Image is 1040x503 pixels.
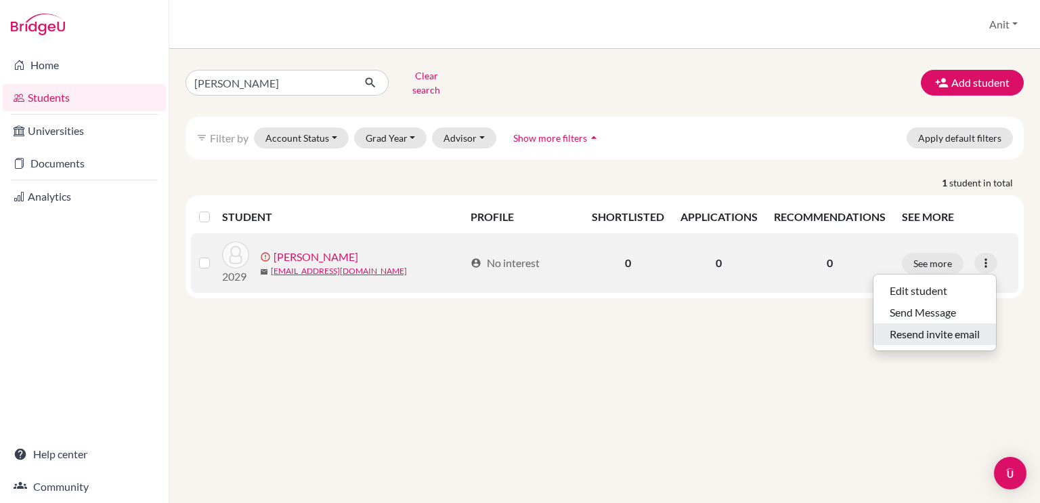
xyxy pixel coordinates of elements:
[196,132,207,143] i: filter_list
[222,241,249,268] img: Munjal, Kavish
[894,201,1018,233] th: SEE MORE
[3,52,166,79] a: Home
[873,323,996,345] button: Resend invite email
[3,441,166,468] a: Help center
[902,253,963,274] button: See more
[222,201,462,233] th: STUDENT
[983,12,1024,37] button: Anit
[271,265,407,277] a: [EMAIL_ADDRESS][DOMAIN_NAME]
[949,176,1024,190] span: student in total
[587,131,601,144] i: arrow_drop_up
[3,473,166,500] a: Community
[502,127,612,148] button: Show more filtersarrow_drop_up
[921,70,1024,96] button: Add student
[260,251,274,262] span: error_outline
[672,233,766,293] td: 0
[432,127,496,148] button: Advisor
[513,132,587,144] span: Show more filters
[471,258,481,268] span: account_circle
[3,84,166,111] a: Students
[994,457,1026,489] div: Open Intercom Messenger
[389,65,464,100] button: Clear search
[584,233,672,293] td: 0
[210,132,248,144] span: Filter by
[766,201,894,233] th: RECOMMENDATIONS
[584,201,672,233] th: SHORTLISTED
[3,183,166,210] a: Analytics
[471,255,540,271] div: No interest
[186,70,353,96] input: Find student by name...
[942,176,949,190] strong: 1
[907,127,1013,148] button: Apply default filters
[3,150,166,177] a: Documents
[672,201,766,233] th: APPLICATIONS
[354,127,427,148] button: Grad Year
[873,280,996,302] button: Edit student
[274,249,358,265] a: [PERSON_NAME]
[260,268,268,276] span: mail
[873,302,996,323] button: Send Message
[462,201,583,233] th: PROFILE
[774,255,886,271] p: 0
[254,127,349,148] button: Account Status
[3,117,166,144] a: Universities
[222,268,249,285] p: 2029
[11,14,65,35] img: Bridge-U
